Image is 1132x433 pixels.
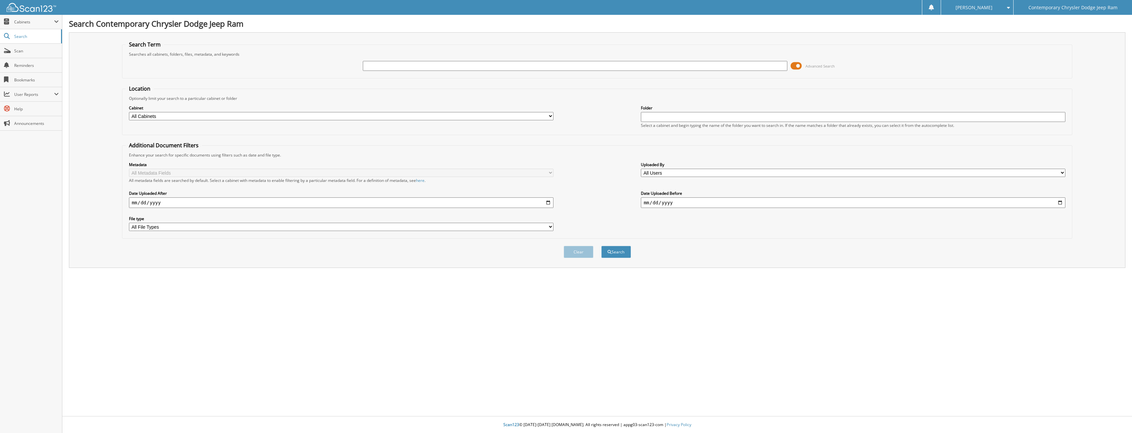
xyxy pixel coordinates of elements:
[129,162,553,167] label: Metadata
[126,85,154,92] legend: Location
[126,41,164,48] legend: Search Term
[805,64,835,69] span: Advanced Search
[641,197,1065,208] input: end
[129,197,553,208] input: start
[126,152,1069,158] div: Enhance your search for specific documents using filters such as date and file type.
[641,190,1065,196] label: Date Uploaded Before
[14,121,59,126] span: Announcements
[14,63,59,68] span: Reminders
[126,51,1069,57] div: Searches all cabinets, folders, files, metadata, and keywords
[14,92,54,97] span: User Reports
[14,48,59,54] span: Scan
[1028,6,1117,10] span: Contemporary Chrysler Dodge Jeep Ram
[129,190,553,196] label: Date Uploaded After
[601,246,631,258] button: Search
[416,178,424,183] a: here
[129,105,553,111] label: Cabinet
[667,422,691,427] a: Privacy Policy
[14,106,59,112] span: Help
[1099,401,1132,433] iframe: Chat Widget
[126,96,1069,101] div: Optionally limit your search to a particular cabinet or folder
[7,3,56,12] img: scan123-logo-white.svg
[14,19,54,25] span: Cabinets
[69,18,1125,29] h1: Search Contemporary Chrysler Dodge Jeep Ram
[129,216,553,221] label: File type
[129,178,553,183] div: All metadata fields are searched by default. Select a cabinet with metadata to enable filtering b...
[126,142,202,149] legend: Additional Document Filters
[564,246,593,258] button: Clear
[641,123,1065,128] div: Select a cabinet and begin typing the name of the folder you want to search in. If the name match...
[14,77,59,83] span: Bookmarks
[14,34,58,39] span: Search
[641,162,1065,167] label: Uploaded By
[641,105,1065,111] label: Folder
[956,6,992,10] span: [PERSON_NAME]
[62,417,1132,433] div: © [DATE]-[DATE] [DOMAIN_NAME]. All rights reserved | appg03-scan123-com |
[503,422,519,427] span: Scan123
